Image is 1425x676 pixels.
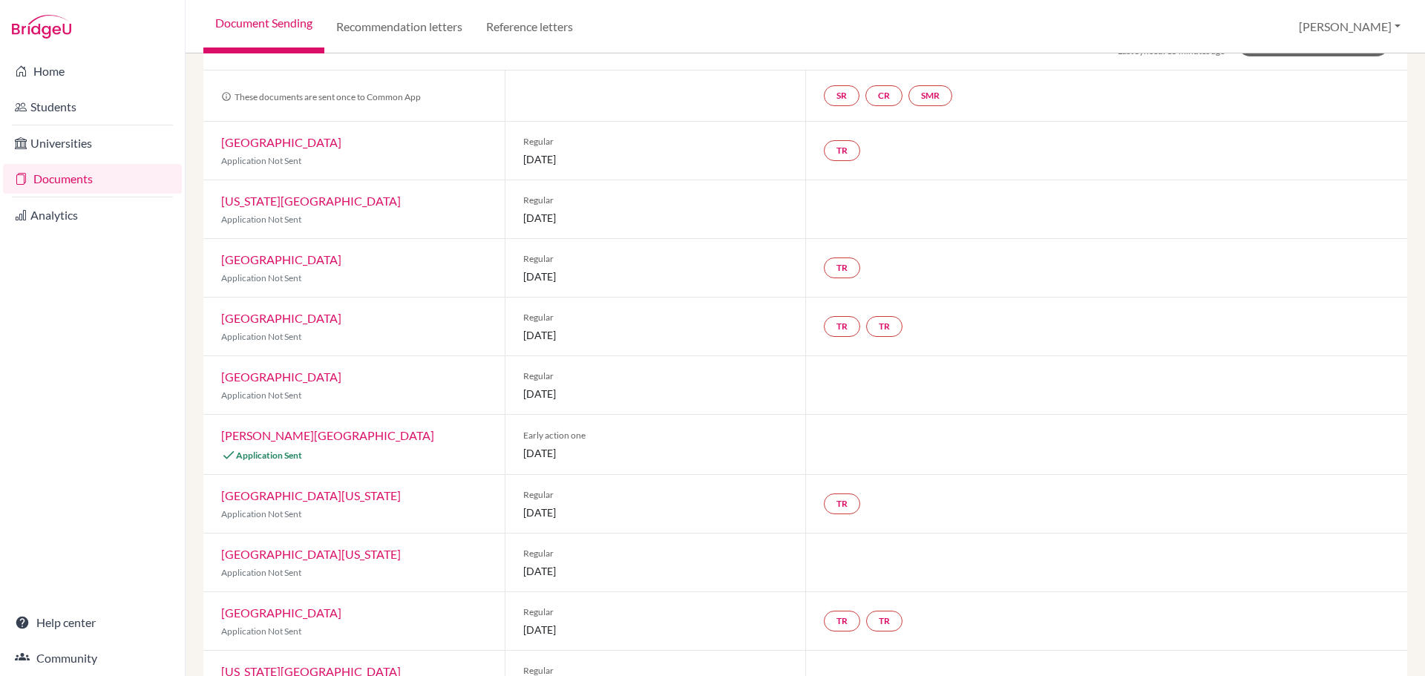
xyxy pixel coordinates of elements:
[221,311,341,325] a: [GEOGRAPHIC_DATA]
[221,272,301,283] span: Application Not Sent
[523,327,788,343] span: [DATE]
[221,547,401,561] a: [GEOGRAPHIC_DATA][US_STATE]
[824,85,859,106] a: SR
[3,92,182,122] a: Students
[865,85,902,106] a: CR
[221,626,301,637] span: Application Not Sent
[523,252,788,266] span: Regular
[3,200,182,230] a: Analytics
[523,135,788,148] span: Regular
[221,488,401,502] a: [GEOGRAPHIC_DATA][US_STATE]
[3,128,182,158] a: Universities
[221,567,301,578] span: Application Not Sent
[523,547,788,560] span: Regular
[236,450,302,461] span: Application Sent
[908,85,952,106] a: SMR
[824,493,860,514] a: TR
[221,214,301,225] span: Application Not Sent
[523,505,788,520] span: [DATE]
[866,316,902,337] a: TR
[523,606,788,619] span: Regular
[221,370,341,384] a: [GEOGRAPHIC_DATA]
[523,386,788,401] span: [DATE]
[221,428,434,442] a: [PERSON_NAME][GEOGRAPHIC_DATA]
[866,611,902,631] a: TR
[221,606,341,620] a: [GEOGRAPHIC_DATA]
[3,164,182,194] a: Documents
[3,643,182,673] a: Community
[523,210,788,226] span: [DATE]
[221,390,301,401] span: Application Not Sent
[523,311,788,324] span: Regular
[523,563,788,579] span: [DATE]
[523,194,788,207] span: Regular
[523,151,788,167] span: [DATE]
[824,140,860,161] a: TR
[523,622,788,637] span: [DATE]
[523,488,788,502] span: Regular
[523,370,788,383] span: Regular
[221,508,301,519] span: Application Not Sent
[221,331,301,342] span: Application Not Sent
[824,611,860,631] a: TR
[221,155,301,166] span: Application Not Sent
[523,429,788,442] span: Early action one
[3,56,182,86] a: Home
[221,135,341,149] a: [GEOGRAPHIC_DATA]
[3,608,182,637] a: Help center
[523,269,788,284] span: [DATE]
[523,445,788,461] span: [DATE]
[221,91,421,102] span: These documents are sent once to Common App
[12,15,71,39] img: Bridge-U
[1292,13,1407,41] button: [PERSON_NAME]
[824,316,860,337] a: TR
[221,252,341,266] a: [GEOGRAPHIC_DATA]
[221,194,401,208] a: [US_STATE][GEOGRAPHIC_DATA]
[824,257,860,278] a: TR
